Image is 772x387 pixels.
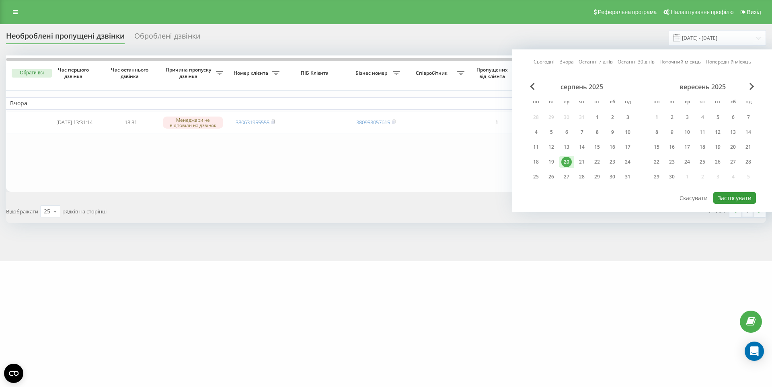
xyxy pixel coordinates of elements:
[103,111,159,134] td: 13:31
[620,111,635,123] div: нд 3 серп 2025 р.
[743,157,754,167] div: 28
[741,141,756,153] div: нд 21 вер 2025 р.
[706,58,751,66] a: Попередній місяць
[531,157,541,167] div: 18
[697,157,708,167] div: 25
[728,157,738,167] div: 27
[546,142,556,152] div: 12
[622,172,633,182] div: 31
[697,112,708,123] div: 4
[622,96,634,109] abbr: неділя
[544,171,559,183] div: вт 26 серп 2025 р.
[671,9,733,15] span: Налаштування профілю
[664,141,680,153] div: вт 16 вер 2025 р.
[667,172,677,182] div: 30
[530,83,535,90] span: Previous Month
[697,142,708,152] div: 18
[589,111,605,123] div: пт 1 серп 2025 р.
[605,156,620,168] div: сб 23 серп 2025 р.
[681,96,693,109] abbr: середа
[695,141,710,153] div: чт 18 вер 2025 р.
[46,111,103,134] td: [DATE] 13:31:14
[649,111,664,123] div: пн 1 вер 2025 р.
[649,126,664,138] div: пн 8 вер 2025 р.
[712,157,723,167] div: 26
[559,156,574,168] div: ср 20 серп 2025 р.
[741,156,756,168] div: нд 28 вер 2025 р.
[4,364,23,383] button: Open CMP widget
[546,172,556,182] div: 26
[620,141,635,153] div: нд 17 серп 2025 р.
[618,58,655,66] a: Останні 30 днів
[545,96,557,109] abbr: вівторок
[592,157,602,167] div: 22
[6,208,38,215] span: Відображати
[743,112,754,123] div: 7
[667,142,677,152] div: 16
[546,127,556,137] div: 5
[682,127,692,137] div: 10
[725,156,741,168] div: сб 27 вер 2025 р.
[620,156,635,168] div: нд 24 серп 2025 р.
[134,32,200,44] div: Оброблені дзвінки
[574,126,589,138] div: чт 7 серп 2025 р.
[682,112,692,123] div: 3
[649,141,664,153] div: пн 15 вер 2025 р.
[682,142,692,152] div: 17
[561,142,572,152] div: 13
[592,172,602,182] div: 29
[680,156,695,168] div: ср 24 вер 2025 р.
[682,157,692,167] div: 24
[544,156,559,168] div: вт 19 серп 2025 р.
[649,171,664,183] div: пн 29 вер 2025 р.
[725,141,741,153] div: сб 20 вер 2025 р.
[559,171,574,183] div: ср 27 серп 2025 р.
[531,172,541,182] div: 25
[680,111,695,123] div: ср 3 вер 2025 р.
[231,70,272,76] span: Номер клієнта
[163,117,223,129] div: Менеджери не відповіли на дзвінок
[528,156,544,168] div: пн 18 серп 2025 р.
[710,126,725,138] div: пт 12 вер 2025 р.
[53,67,96,79] span: Час першого дзвінка
[675,192,712,204] button: Скасувати
[472,67,513,79] span: Пропущених від клієнта
[163,67,216,79] span: Причина пропуску дзвінка
[680,126,695,138] div: ср 10 вер 2025 р.
[561,96,573,109] abbr: середа
[622,142,633,152] div: 17
[577,157,587,167] div: 21
[528,171,544,183] div: пн 25 серп 2025 р.
[589,156,605,168] div: пт 22 серп 2025 р.
[695,156,710,168] div: чт 25 вер 2025 р.
[530,96,542,109] abbr: понеділок
[664,156,680,168] div: вт 23 вер 2025 р.
[598,9,657,15] span: Реферальна програма
[659,58,701,66] a: Поточний місяць
[728,142,738,152] div: 20
[589,126,605,138] div: пт 8 серп 2025 р.
[747,9,761,15] span: Вихід
[606,96,618,109] abbr: субота
[607,142,618,152] div: 16
[622,157,633,167] div: 24
[605,171,620,183] div: сб 30 серп 2025 р.
[408,70,457,76] span: Співробітник
[667,127,677,137] div: 9
[695,126,710,138] div: чт 11 вер 2025 р.
[742,96,754,109] abbr: неділя
[290,70,341,76] span: ПІБ Клієнта
[559,141,574,153] div: ср 13 серп 2025 р.
[607,157,618,167] div: 23
[649,156,664,168] div: пн 22 вер 2025 р.
[712,142,723,152] div: 19
[236,119,269,126] a: 380631955555
[666,96,678,109] abbr: вівторок
[591,96,603,109] abbr: п’ятниця
[697,127,708,137] div: 11
[651,172,662,182] div: 29
[592,142,602,152] div: 15
[712,127,723,137] div: 12
[6,32,125,44] div: Необроблені пропущені дзвінки
[592,112,602,123] div: 1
